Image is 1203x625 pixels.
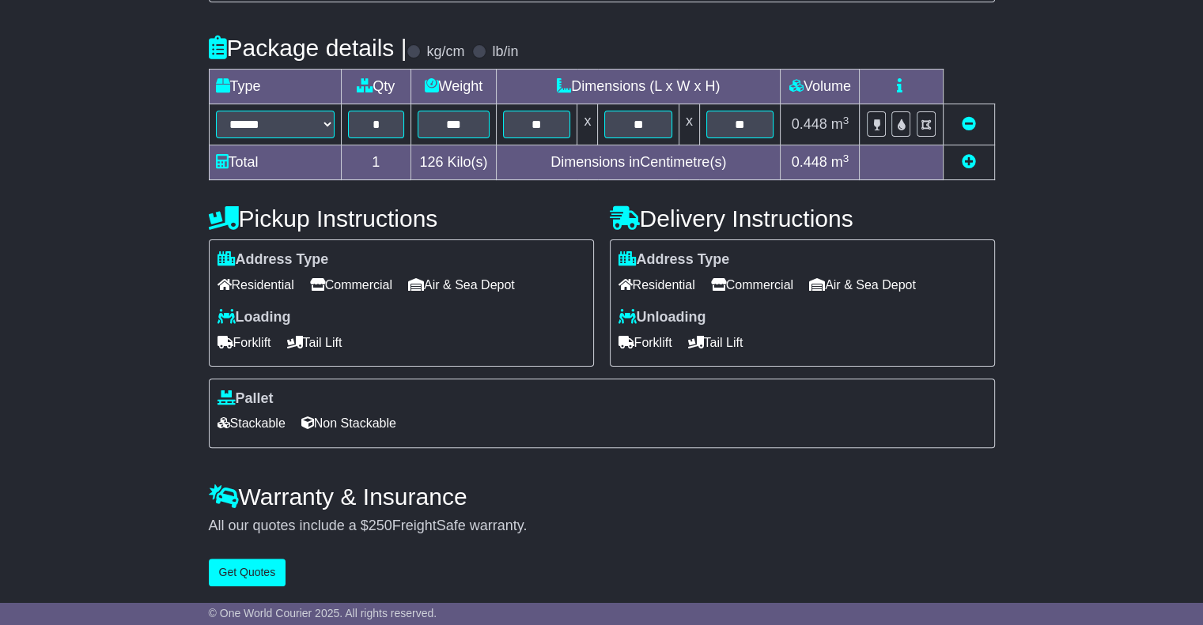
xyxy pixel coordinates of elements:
label: kg/cm [426,43,464,61]
span: Commercial [310,273,392,297]
a: Remove this item [962,116,976,132]
button: Get Quotes [209,559,286,586]
td: Type [209,70,341,104]
label: Address Type [619,251,730,269]
div: All our quotes include a $ FreightSafe warranty. [209,518,995,535]
h4: Package details | [209,35,407,61]
td: x [577,104,598,145]
h4: Delivery Instructions [610,205,995,232]
label: Pallet [218,390,274,408]
span: 250 [369,518,392,533]
span: Forklift [619,330,672,355]
h4: Pickup Instructions [209,205,594,232]
span: © One World Courier 2025. All rights reserved. [209,607,437,619]
label: lb/in [492,43,518,61]
td: Qty [341,70,410,104]
span: Stackable [218,411,286,435]
span: Forklift [218,330,271,355]
span: m [831,116,849,132]
span: 126 [419,154,443,170]
span: Residential [619,273,695,297]
span: Non Stackable [301,411,396,435]
sup: 3 [843,115,849,126]
td: Kilo(s) [410,145,496,180]
h4: Warranty & Insurance [209,484,995,510]
span: m [831,154,849,170]
td: Dimensions in Centimetre(s) [496,145,780,180]
td: Weight [410,70,496,104]
sup: 3 [843,152,849,164]
td: Dimensions (L x W x H) [496,70,780,104]
td: 1 [341,145,410,180]
a: Add new item [962,154,976,170]
label: Address Type [218,251,329,269]
span: Residential [218,273,294,297]
span: Tail Lift [287,330,342,355]
label: Loading [218,309,291,326]
span: Tail Lift [688,330,743,355]
td: x [679,104,699,145]
span: 0.448 [792,154,827,170]
span: 0.448 [792,116,827,132]
span: Air & Sea Depot [408,273,515,297]
td: Volume [781,70,860,104]
label: Unloading [619,309,706,326]
span: Air & Sea Depot [809,273,916,297]
td: Total [209,145,341,180]
span: Commercial [711,273,793,297]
